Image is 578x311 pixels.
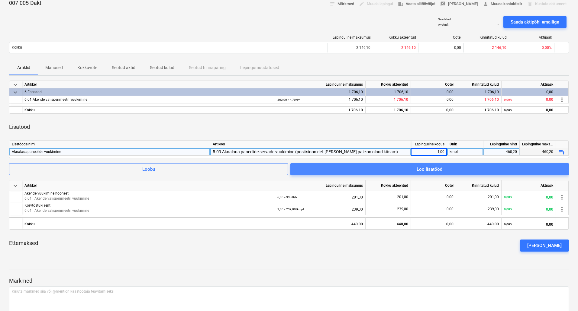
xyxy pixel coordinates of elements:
[486,148,517,156] div: 460,20
[24,88,272,96] div: 6 Fassaad
[498,17,499,21] p: -
[12,45,22,50] p: Kokku
[558,148,566,156] span: playlist_add
[558,206,566,213] span: more_vert
[454,46,461,50] span: 0,00
[397,195,408,199] span: 201,00
[12,89,19,96] span: keyboard_arrow_down
[376,35,416,40] div: Kokku akteeritud
[12,81,19,88] span: keyboard_arrow_down
[502,81,556,88] div: Aktijääk
[394,97,408,102] span: 1 706,10
[542,46,552,50] span: 0,00%
[502,88,556,96] div: 0,00
[548,282,578,311] div: Chat Widget
[484,97,499,102] span: 1 706,10
[213,148,408,156] div: 5.09 Aknalaua paneelide servade vuukimine (positsioonidel, [PERSON_NAME] pale on olnud kitsam)
[398,1,435,8] span: Vaata alltöövõtjat
[24,191,272,196] p: Akende vuukimine hoonest
[142,165,155,173] div: Loobu
[328,43,373,52] div: 2 146,10
[417,165,442,173] div: Loo lisatööd
[504,218,553,230] div: 0,00
[411,180,456,191] div: Ootel
[520,148,556,156] div: 460,20
[9,240,38,252] p: Ettemaksed
[9,123,30,131] p: Lisatööd
[366,180,411,191] div: Kokku akteeritud
[438,17,451,21] p: Saadetud :
[512,35,552,40] div: Aktijääk
[12,182,19,189] span: keyboard_arrow_down
[488,195,499,199] span: 201,00
[504,98,512,101] small: 0,00%
[504,195,512,199] small: 0,00%
[558,194,566,201] span: more_vert
[411,88,456,96] div: 0,00
[488,207,499,211] span: 239,00
[9,163,288,175] button: Loobu
[411,217,456,230] div: 0,00
[24,203,272,208] p: Korvtõstuki rent
[411,106,456,113] div: 0,00
[411,81,456,88] div: Ootel
[504,109,512,112] small: 0,00%
[456,81,502,88] div: Kinnitatud kulud
[24,208,272,213] p: 6.01 | Akende välisperimeetri vuukimine
[290,163,569,175] button: Loo lisatööd
[498,23,499,27] p: -
[277,98,300,101] small: 363,00 × 4,70 / jm
[9,141,210,148] div: Lisatööde nimi
[330,1,354,8] span: Märkmed
[16,65,31,71] p: Artiklid
[24,96,272,103] div: 6.01 Akende välisperimeetri vuukimine
[366,88,411,96] div: 1 706,10
[456,180,502,191] div: Kinnitatud kulud
[492,46,506,50] span: 2 146,10
[24,196,272,201] p: 6.01 | Akende välisperimeetri vuukimine
[413,148,444,156] div: 1,00
[520,240,569,252] button: [PERSON_NAME]
[275,81,366,88] div: Lepinguline maksumus
[275,106,366,113] div: 1 706,10
[275,217,366,230] div: 440,00
[504,96,553,103] div: 0,00
[277,208,304,211] small: 1,00 × 239,00 / kmpl
[504,223,512,226] small: 0,00%
[12,148,208,155] div: Aknalauapaneelide vuukimine
[520,141,556,148] div: Lepinguline maksumus
[438,23,448,27] p: Avatud :
[421,35,461,40] div: Ootel
[447,207,454,211] span: 0,00
[527,242,562,249] div: [PERSON_NAME]
[22,81,275,88] div: Artikkel
[502,180,556,191] div: Aktijääk
[504,191,553,203] div: 0,00
[503,16,567,28] button: Saada aktipõhi emailiga
[558,96,566,103] span: more_vert
[504,208,512,211] small: 0,00%
[401,46,416,50] span: 2 146,10
[504,203,553,215] div: 0,00
[397,207,408,211] span: 239,00
[22,217,275,230] div: Kokku
[275,180,366,191] div: Lepinguline maksumus
[150,65,174,71] p: Seotud kulud
[277,191,363,203] div: 201,00
[411,141,447,148] div: Lepinguline kogus
[330,35,371,40] div: Lepinguline maksumus
[504,106,553,114] div: 0,00
[456,88,502,96] div: 1 706,10
[210,141,411,148] div: Artikkel
[366,106,411,113] div: 1 706,10
[277,203,363,215] div: 239,00
[9,277,569,284] p: Märkmed
[466,35,507,40] div: Kinnitatud kulud
[447,148,483,156] div: kmpl
[447,141,483,148] div: Ühik
[22,180,275,191] div: Artikkel
[483,141,520,148] div: Lepinguline hind
[22,106,275,113] div: Kokku
[275,88,366,96] div: 1 706,10
[511,18,559,26] div: Saada aktipõhi emailiga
